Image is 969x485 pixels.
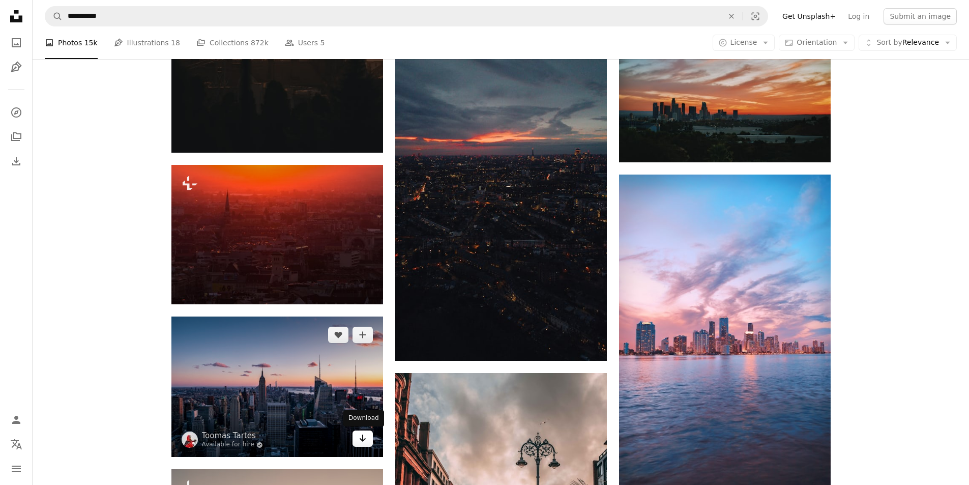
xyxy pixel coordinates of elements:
[251,37,269,48] span: 872k
[6,410,26,430] a: Log in / Sign up
[720,7,743,26] button: Clear
[619,329,831,338] a: body of water near of city high-rise buildings
[320,37,325,48] span: 5
[6,102,26,123] a: Explore
[6,459,26,479] button: Menu
[45,7,63,26] button: Search Unsplash
[353,431,373,447] a: Download
[876,38,902,46] span: Sort by
[353,327,373,343] button: Add to Collection
[114,26,180,59] a: Illustrations 18
[395,168,607,177] a: a view of a city at night from a plane
[876,38,939,48] span: Relevance
[776,8,842,24] a: Get Unsplash+
[202,431,263,441] a: Toomas Tartes
[730,38,757,46] span: License
[45,6,768,26] form: Find visuals sitewide
[797,38,837,46] span: Orientation
[6,434,26,454] button: Language
[328,327,348,343] button: Like
[6,151,26,172] a: Download History
[6,57,26,77] a: Illustrations
[884,8,957,24] button: Submit an image
[859,35,957,51] button: Sort byRelevance
[171,230,383,239] a: the sun is setting over a large city
[171,37,180,48] span: 18
[6,6,26,28] a: Home — Unsplash
[743,7,768,26] button: Visual search
[6,127,26,147] a: Collections
[779,35,855,51] button: Orientation
[842,8,875,24] a: Log in
[619,87,831,96] a: photograph of city during sunset
[196,26,269,59] a: Collections 872k
[202,441,263,449] a: Available for hire
[343,410,384,426] div: Download
[171,382,383,391] a: high-rise building during blue hour
[713,35,775,51] button: License
[285,26,325,59] a: Users 5
[182,432,198,448] img: Go to Toomas Tartes's profile
[171,165,383,305] img: the sun is setting over a large city
[6,33,26,53] a: Photos
[171,317,383,457] img: high-rise building during blue hour
[619,21,831,162] img: photograph of city during sunset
